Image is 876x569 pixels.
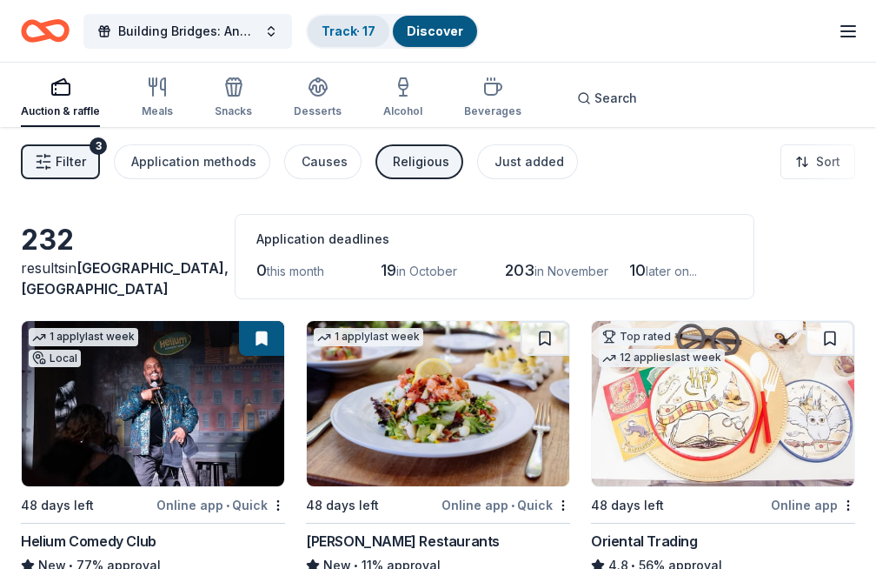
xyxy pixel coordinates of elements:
[56,151,86,172] span: Filter
[780,144,855,179] button: Sort
[29,328,138,346] div: 1 apply last week
[314,328,423,346] div: 1 apply last week
[294,70,342,127] button: Desserts
[383,104,422,118] div: Alcohol
[396,264,457,278] span: in October
[477,144,578,179] button: Just added
[21,495,94,516] div: 48 days left
[294,104,342,118] div: Desserts
[381,261,396,279] span: 19
[322,23,375,38] a: Track· 17
[21,144,100,179] button: Filter3
[464,104,521,118] div: Beverages
[256,261,267,279] span: 0
[21,259,229,298] span: [GEOGRAPHIC_DATA], [GEOGRAPHIC_DATA]
[21,70,100,127] button: Auction & raffle
[131,151,256,172] div: Application methods
[306,495,379,516] div: 48 days left
[307,321,569,486] img: Image for Cameron Mitchell Restaurants
[21,104,100,118] div: Auction & raffle
[142,70,173,127] button: Meals
[21,259,229,298] span: in
[21,223,214,258] div: 232
[646,264,697,278] span: later on...
[505,261,534,279] span: 203
[306,14,479,49] button: Track· 17Discover
[22,321,284,486] img: Image for Helium Comedy Club
[464,70,521,127] button: Beverages
[29,350,81,367] div: Local
[21,10,70,51] a: Home
[511,499,514,512] span: •
[494,151,564,172] div: Just added
[284,144,362,179] button: Causes
[156,494,285,516] div: Online app Quick
[771,494,855,516] div: Online app
[594,88,637,109] span: Search
[441,494,570,516] div: Online app Quick
[306,531,500,552] div: [PERSON_NAME] Restaurants
[816,151,840,172] span: Sort
[375,144,463,179] button: Religious
[591,531,698,552] div: Oriental Trading
[599,349,725,367] div: 12 applies last week
[407,23,463,38] a: Discover
[599,328,674,345] div: Top rated
[302,151,348,172] div: Causes
[215,70,252,127] button: Snacks
[21,258,214,299] div: results
[591,495,664,516] div: 48 days left
[629,261,646,279] span: 10
[592,321,854,486] img: Image for Oriental Trading
[142,104,173,118] div: Meals
[215,104,252,118] div: Snacks
[21,531,156,552] div: Helium Comedy Club
[267,264,324,278] span: this month
[256,229,733,250] div: Application deadlines
[393,151,449,172] div: Religious
[534,264,608,278] span: in November
[383,70,422,127] button: Alcohol
[83,14,292,49] button: Building Bridges: Annual Hanukkah Celebration
[90,137,107,155] div: 3
[114,144,270,179] button: Application methods
[226,499,229,512] span: •
[118,21,257,42] span: Building Bridges: Annual Hanukkah Celebration
[563,81,651,116] button: Search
